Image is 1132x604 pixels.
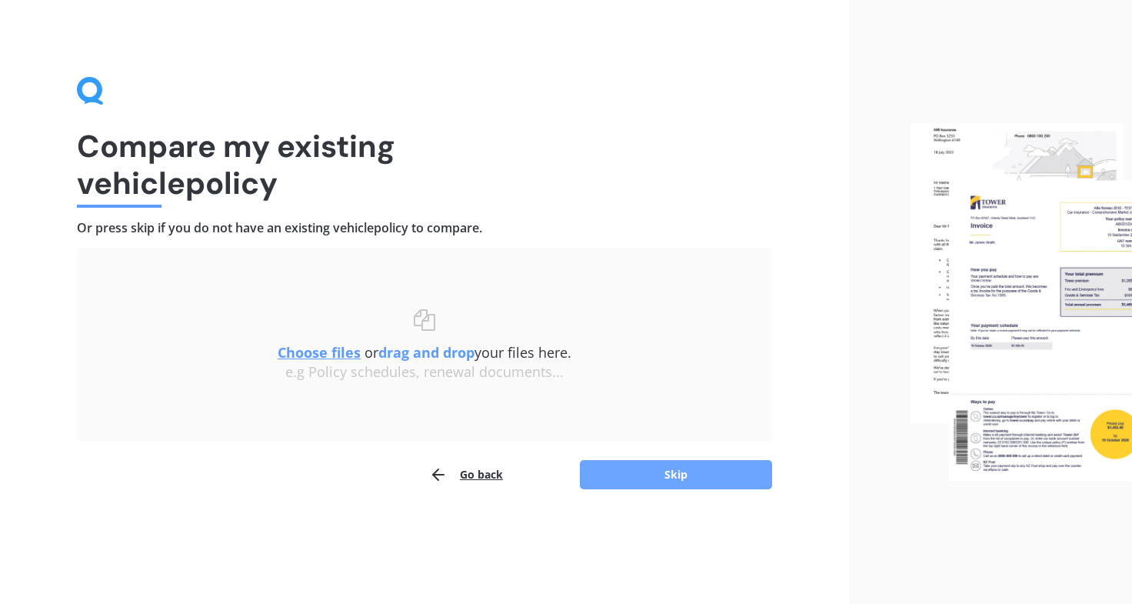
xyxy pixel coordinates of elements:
b: drag and drop [378,343,474,362]
span: or your files here. [278,343,571,362]
button: Go back [429,459,503,490]
div: e.g Policy schedules, renewal documents... [108,364,741,381]
u: Choose files [278,343,361,362]
button: Skip [580,460,772,489]
h4: Or press skip if you do not have an existing vehicle policy to compare. [77,220,772,236]
h1: Compare my existing vehicle policy [77,128,772,202]
img: files.webp [911,123,1132,481]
